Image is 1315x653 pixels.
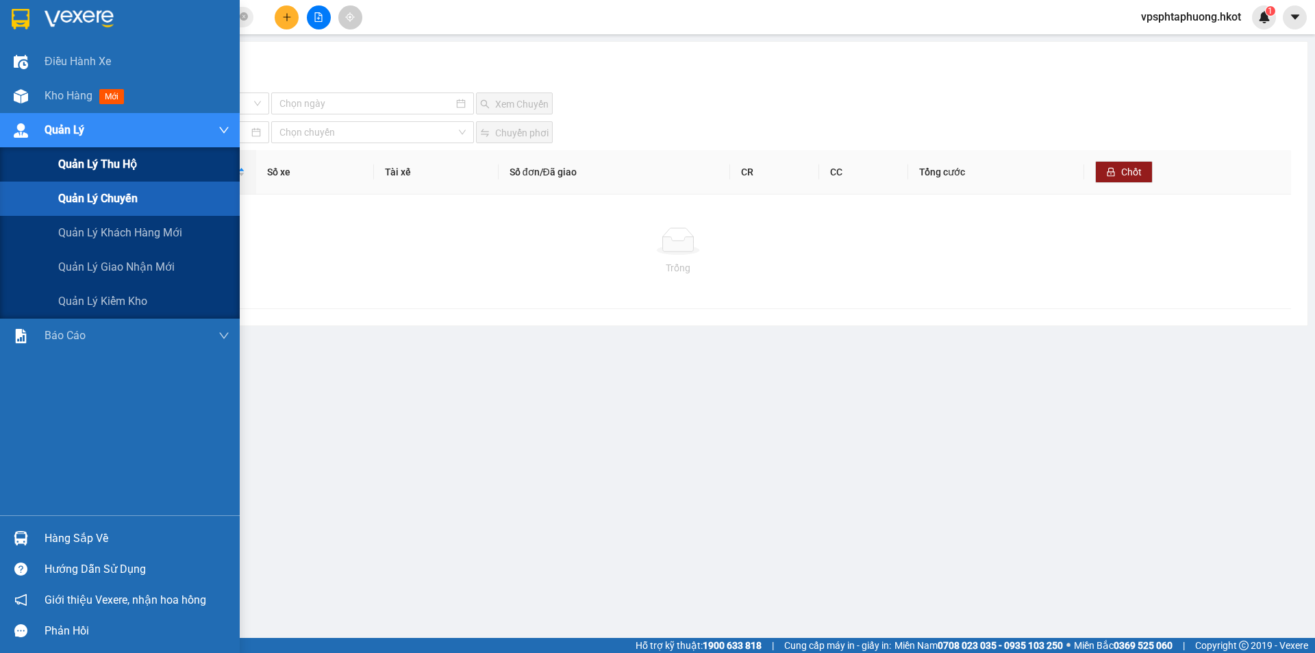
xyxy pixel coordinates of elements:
[14,624,27,637] span: message
[58,190,138,207] span: Quản lý chuyến
[772,638,774,653] span: |
[784,638,891,653] span: Cung cấp máy in - giấy in:
[45,621,229,641] div: Phản hồi
[307,5,331,29] button: file-add
[45,559,229,580] div: Hướng dẫn sử dụng
[218,330,229,341] span: down
[45,89,92,102] span: Kho hàng
[58,224,182,241] span: Quản lý khách hàng mới
[1066,643,1070,648] span: ⚪️
[267,164,363,180] div: Số xe
[703,640,762,651] strong: 1900 633 818
[76,260,1280,275] div: Trống
[314,12,323,22] span: file-add
[741,164,808,180] div: CR
[45,121,84,138] span: Quản Lý
[58,293,147,310] span: Quản lý kiểm kho
[14,531,28,545] img: warehouse-icon
[1130,8,1252,25] span: vpsphtaphuong.hkot
[240,12,248,21] span: close-circle
[218,125,229,136] span: down
[45,591,206,608] span: Giới thiệu Vexere, nhận hoa hồng
[14,55,28,69] img: warehouse-icon
[1239,641,1249,650] span: copyright
[282,12,292,22] span: plus
[476,93,553,114] button: searchXem Chuyến
[1095,161,1153,183] button: lockChốt
[99,89,124,104] span: mới
[45,53,111,70] span: Điều hành xe
[45,528,229,549] div: Hàng sắp về
[894,638,1063,653] span: Miền Nam
[118,99,243,113] span: VP697ĐBP1208250032
[1283,5,1307,29] button: caret-down
[938,640,1063,651] strong: 0708 023 035 - 0935 103 250
[9,58,116,101] span: SAPA, LÀO CAI ↔ [GEOGRAPHIC_DATA]
[476,121,553,143] button: swapChuyển phơi
[9,69,116,101] span: ↔ [GEOGRAPHIC_DATA]
[636,638,762,653] span: Hỗ trợ kỹ thuật:
[14,563,27,576] span: question-circle
[14,123,28,138] img: warehouse-icon
[58,156,137,173] span: Quản lý thu hộ
[1266,6,1275,16] sup: 1
[1114,640,1173,651] strong: 0369 525 060
[14,80,117,101] span: ↔ [GEOGRAPHIC_DATA]
[14,329,28,343] img: solution-icon
[240,11,248,24] span: close-circle
[275,5,299,29] button: plus
[1258,11,1270,23] img: icon-new-feature
[919,164,1073,180] div: Tổng cước
[12,9,29,29] img: logo-vxr
[45,327,86,344] span: Báo cáo
[1289,11,1301,23] span: caret-down
[14,593,27,606] span: notification
[1183,638,1185,653] span: |
[279,96,453,111] input: Chọn ngày
[58,258,175,275] span: Quản lý giao nhận mới
[16,11,110,56] strong: CHUYỂN PHÁT NHANH HK BUSLINES
[385,164,488,180] div: Tài xế
[5,53,8,121] img: logo
[345,12,355,22] span: aim
[14,89,28,103] img: warehouse-icon
[510,164,719,180] div: Số đơn/Đã giao
[1268,6,1273,16] span: 1
[338,5,362,29] button: aim
[1074,638,1173,653] span: Miền Bắc
[830,164,897,180] div: CC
